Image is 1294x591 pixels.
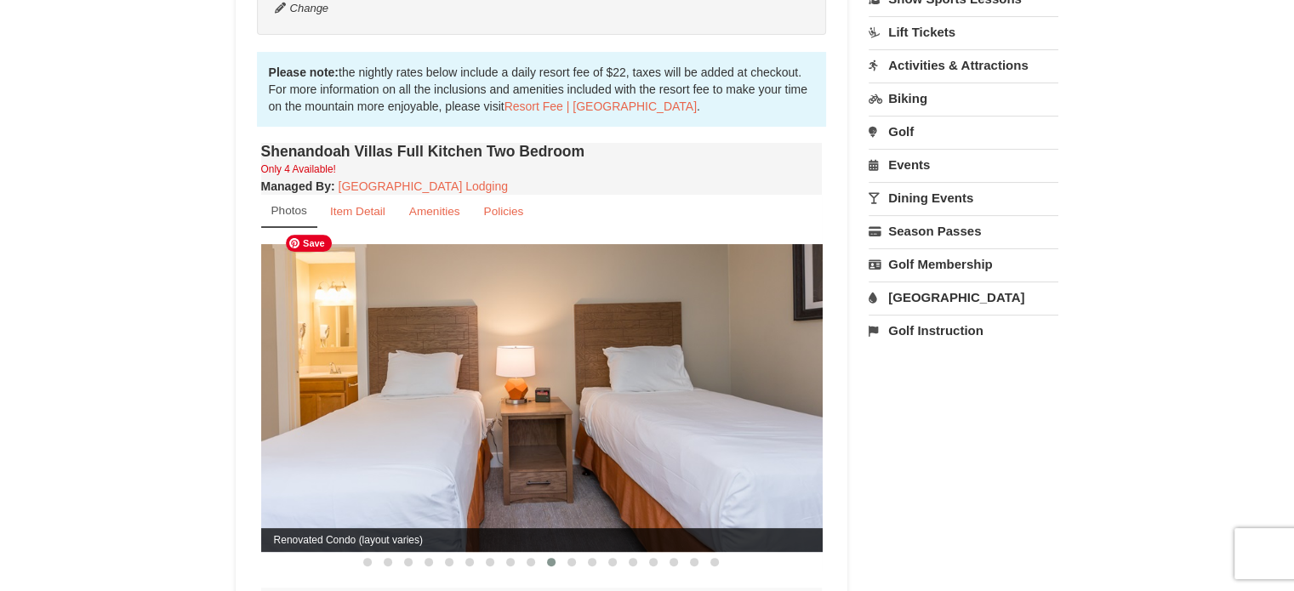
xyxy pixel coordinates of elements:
[286,235,332,252] span: Save
[869,215,1058,247] a: Season Passes
[869,16,1058,48] a: Lift Tickets
[869,281,1058,313] a: [GEOGRAPHIC_DATA]
[869,116,1058,147] a: Golf
[869,248,1058,280] a: Golf Membership
[319,195,396,228] a: Item Detail
[339,179,508,193] a: [GEOGRAPHIC_DATA] Lodging
[330,205,385,218] small: Item Detail
[261,143,823,160] h4: Shenandoah Villas Full Kitchen Two Bedroom
[869,182,1058,213] a: Dining Events
[504,99,697,113] a: Resort Fee | [GEOGRAPHIC_DATA]
[398,195,471,228] a: Amenities
[261,179,335,193] strong: :
[269,65,339,79] strong: Please note:
[261,179,331,193] span: Managed By
[261,163,336,175] small: Only 4 Available!
[271,204,307,217] small: Photos
[472,195,534,228] a: Policies
[869,149,1058,180] a: Events
[869,49,1058,81] a: Activities & Attractions
[257,52,827,127] div: the nightly rates below include a daily resort fee of $22, taxes will be added at checkout. For m...
[869,82,1058,114] a: Biking
[869,315,1058,346] a: Golf Instruction
[261,244,823,551] img: Renovated Condo (layout varies)
[483,205,523,218] small: Policies
[409,205,460,218] small: Amenities
[261,528,823,552] span: Renovated Condo (layout varies)
[261,195,317,228] a: Photos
